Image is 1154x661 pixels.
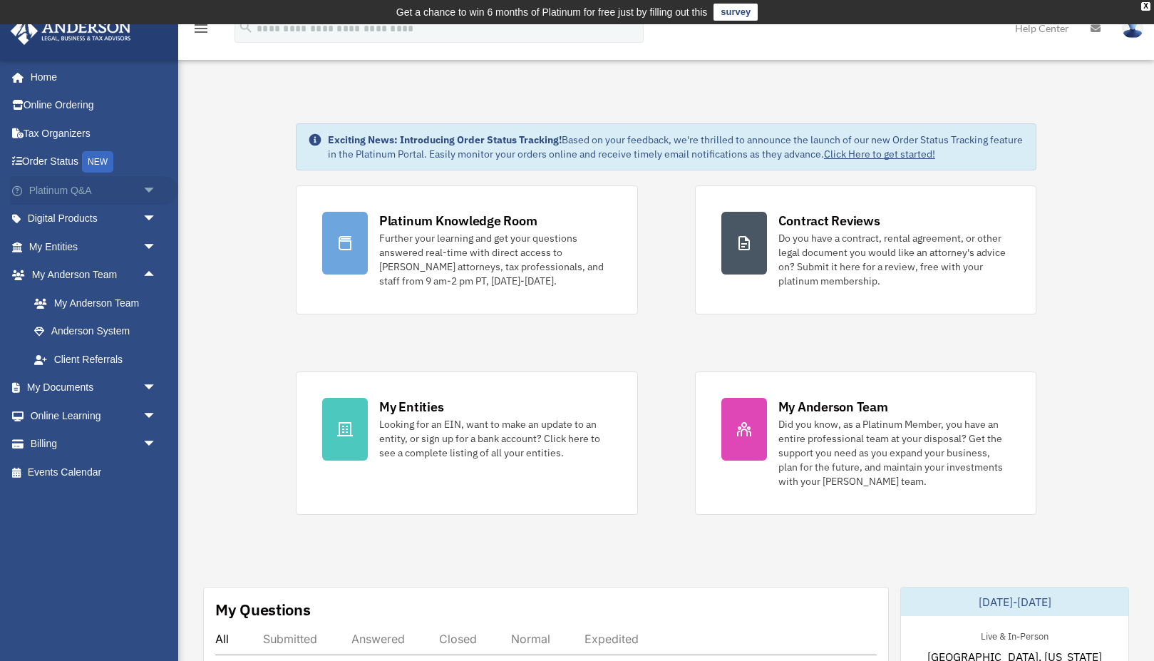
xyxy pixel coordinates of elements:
a: Events Calendar [10,458,178,486]
strong: Exciting News: Introducing Order Status Tracking! [328,133,562,146]
img: User Pic [1122,18,1143,39]
a: Order StatusNEW [10,148,178,177]
i: menu [192,20,210,37]
a: Contract Reviews Do you have a contract, rental agreement, or other legal document you would like... [695,185,1037,314]
a: Tax Organizers [10,119,178,148]
span: arrow_drop_down [143,232,171,262]
a: Click Here to get started! [824,148,935,160]
span: arrow_drop_down [143,205,171,234]
a: My Anderson Team [20,289,178,317]
div: Get a chance to win 6 months of Platinum for free just by filling out this [396,4,708,21]
a: Digital Productsarrow_drop_down [10,205,178,233]
a: Platinum Q&Aarrow_drop_down [10,176,178,205]
a: My Anderson Team Did you know, as a Platinum Member, you have an entire professional team at your... [695,372,1037,515]
div: Closed [439,632,477,646]
div: My Anderson Team [778,398,888,416]
div: close [1141,2,1150,11]
div: All [215,632,229,646]
div: Answered [351,632,405,646]
div: Do you have a contract, rental agreement, or other legal document you would like an attorney's ad... [778,231,1011,288]
div: Contract Reviews [778,212,880,230]
div: Platinum Knowledge Room [379,212,537,230]
a: Home [10,63,171,91]
a: My Documentsarrow_drop_down [10,374,178,402]
div: Looking for an EIN, want to make an update to an entity, or sign up for a bank account? Click her... [379,417,612,460]
div: Expedited [584,632,639,646]
div: Based on your feedback, we're thrilled to announce the launch of our new Order Status Tracking fe... [328,133,1024,161]
div: My Questions [215,599,311,620]
a: Anderson System [20,317,178,346]
div: Did you know, as a Platinum Member, you have an entire professional team at your disposal? Get th... [778,417,1011,488]
div: [DATE]-[DATE] [901,588,1128,616]
a: My Anderson Teamarrow_drop_up [10,261,178,289]
a: My Entities Looking for an EIN, want to make an update to an entity, or sign up for a bank accoun... [296,372,638,515]
a: Online Ordering [10,91,178,120]
span: arrow_drop_up [143,261,171,290]
a: My Entitiesarrow_drop_down [10,232,178,261]
div: My Entities [379,398,443,416]
i: search [238,19,254,35]
div: Further your learning and get your questions answered real-time with direct access to [PERSON_NAM... [379,231,612,288]
span: arrow_drop_down [143,176,171,205]
div: Submitted [263,632,317,646]
span: arrow_drop_down [143,401,171,431]
a: survey [713,4,758,21]
div: NEW [82,151,113,173]
a: Billingarrow_drop_down [10,430,178,458]
a: Online Learningarrow_drop_down [10,401,178,430]
a: menu [192,25,210,37]
div: Live & In-Person [969,627,1060,642]
span: arrow_drop_down [143,374,171,403]
img: Anderson Advisors Platinum Portal [6,17,135,45]
span: arrow_drop_down [143,430,171,459]
div: Normal [511,632,550,646]
a: Client Referrals [20,345,178,374]
a: Platinum Knowledge Room Further your learning and get your questions answered real-time with dire... [296,185,638,314]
